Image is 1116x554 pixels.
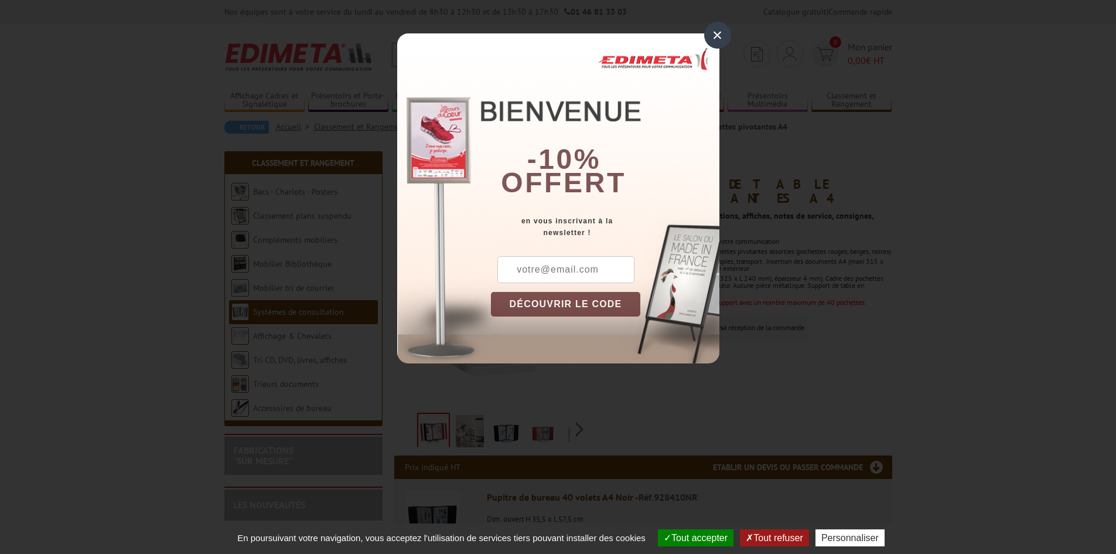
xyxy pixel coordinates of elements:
font: offert [501,167,626,198]
div: × [704,22,731,49]
div: en vous inscrivant à la newsletter ! [491,215,719,239]
button: Personnaliser (fenêtre modale) [815,529,885,546]
input: votre@email.com [497,256,634,283]
button: DÉCOUVRIR LE CODE [491,292,641,317]
button: Tout refuser [740,529,808,546]
button: Tout accepter [658,529,733,546]
span: En poursuivant votre navigation, vous acceptez l'utilisation de services tiers pouvant installer ... [231,533,651,543]
b: -10% [527,144,601,175]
